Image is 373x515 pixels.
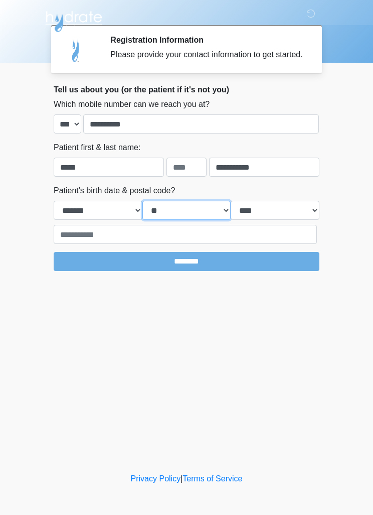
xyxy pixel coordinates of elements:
[180,474,182,483] a: |
[44,8,104,33] img: Hydrate IV Bar - Chandler Logo
[110,49,304,61] div: Please provide your contact information to get started.
[61,35,91,65] img: Agent Avatar
[182,474,242,483] a: Terms of Service
[54,98,210,110] label: Which mobile number can we reach you at?
[54,85,319,94] h2: Tell us about you (or the patient if it's not you)
[54,185,175,197] label: Patient's birth date & postal code?
[131,474,181,483] a: Privacy Policy
[54,142,140,154] label: Patient first & last name:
